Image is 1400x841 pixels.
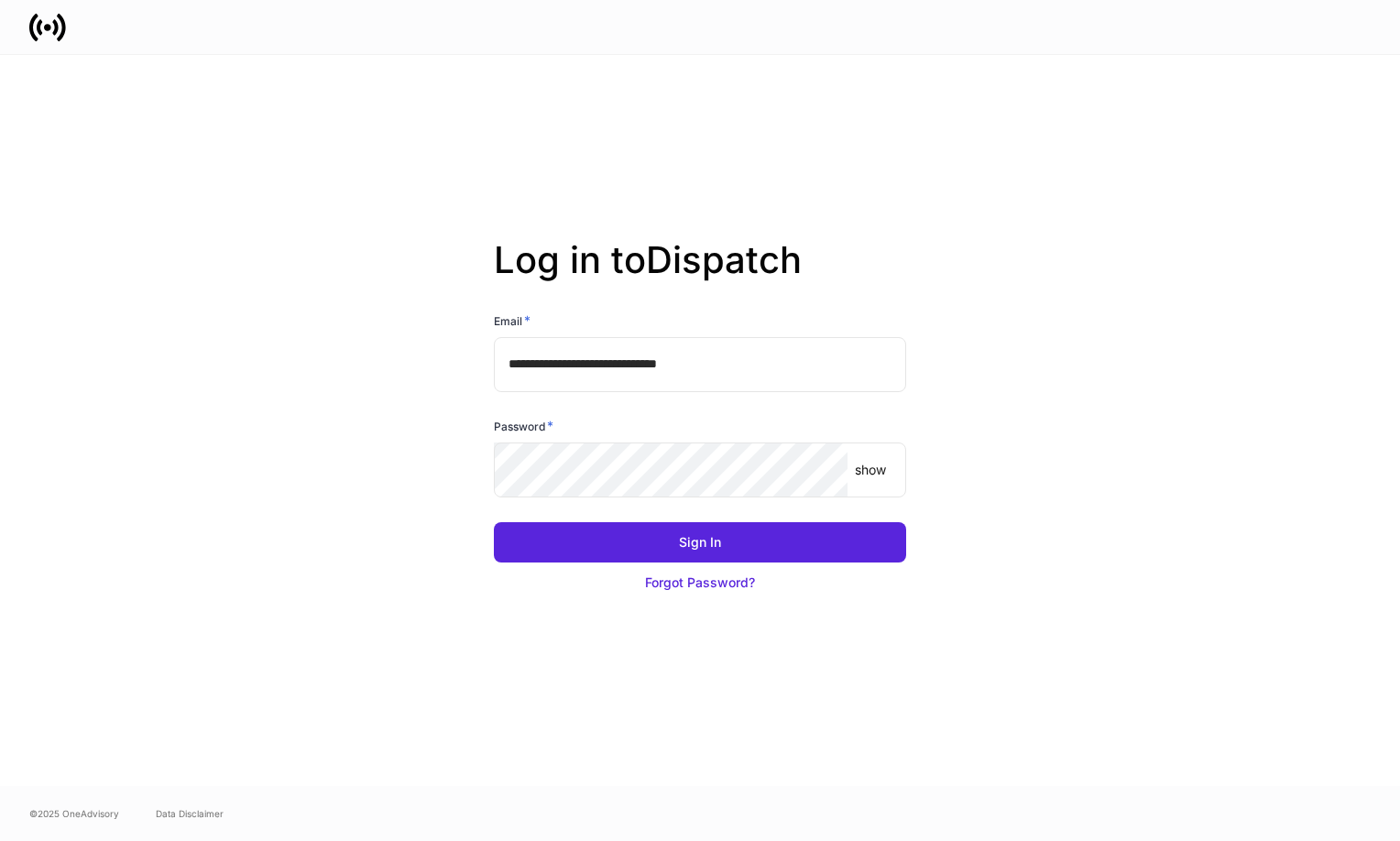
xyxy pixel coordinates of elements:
[494,238,906,311] h2: Log in to Dispatch
[855,461,886,479] p: show
[29,806,119,821] span: © 2025 OneAdvisory
[679,533,721,552] div: Sign In
[645,573,755,592] div: Forgot Password?
[494,417,553,435] h6: Password
[494,311,530,330] h6: Email
[494,522,906,562] button: Sign In
[494,562,906,603] button: Forgot Password?
[156,806,224,821] a: Data Disclaimer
